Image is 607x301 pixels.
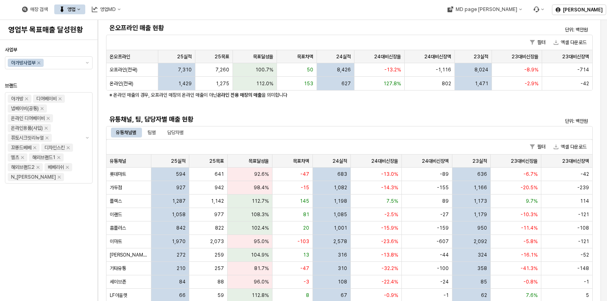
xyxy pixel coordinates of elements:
span: -23.6% [381,238,398,245]
button: 매장 검색 [17,4,53,14]
div: 해외브랜드1 [32,153,55,162]
h5: 유통채널, 팀, 담당자별 매출 현황 [109,115,468,124]
span: 8 [306,292,309,299]
div: 온라인용품(사입) [11,124,43,132]
span: -47 [300,171,309,177]
span: 62 [481,292,487,299]
span: 이랜드 [110,211,122,218]
span: -607 [436,238,449,245]
span: 210 [177,265,186,272]
span: 1,142 [211,198,224,204]
div: Remove 디어베이비 [58,97,62,100]
span: 310 [338,265,347,272]
span: -148 [577,265,589,272]
div: Remove 꼬똥드베베 [33,146,36,149]
span: 114 [580,198,589,204]
span: 25실적 [177,53,192,60]
span: 95.0% [254,238,269,245]
span: -0.9% [384,292,398,299]
div: 냅베이비(공통) [11,104,39,113]
span: 브랜드 [5,83,17,89]
span: 2,578 [333,238,347,245]
span: 9.7% [526,198,538,204]
span: 802 [442,80,451,87]
span: -89 [440,171,449,177]
span: 24대비신장율 [374,53,401,60]
span: 636 [477,171,487,177]
span: 2,092 [474,238,487,245]
span: 67 [341,292,347,299]
p: ※ 온라인 매출의 경우, 오프라인 매장의 온라인 매출이 아닌 을 의미합니다 [109,91,508,99]
span: -121 [578,211,589,218]
span: -24 [440,279,449,285]
span: 1,173 [474,198,487,204]
span: 가두점 [110,184,122,191]
span: 66 [179,292,186,299]
span: 84 [179,279,186,285]
span: -0.8% [523,279,538,285]
span: 842 [176,225,186,231]
span: 7.6% [526,292,538,299]
div: 꼬똥드베베 [11,144,31,152]
span: -714 [577,66,589,73]
span: 927 [176,184,186,191]
span: 1,058 [172,211,186,218]
button: 엑셀 다운로드 [550,38,590,47]
button: 영업 [54,4,85,14]
span: 이마트 [110,238,122,245]
div: 디어베이비 [36,95,57,103]
span: 96.0% [254,279,269,285]
button: 엑셀 다운로드 [550,142,590,152]
div: 아가방 [11,95,23,103]
button: [PERSON_NAME] [552,4,606,15]
span: 기타유통 [110,265,126,272]
div: 매장 검색 [30,7,48,12]
span: 목표차액 [293,158,309,164]
span: 23대비신장율 [512,53,538,60]
button: MD page [PERSON_NAME] [442,4,527,14]
span: -155 [437,184,449,191]
div: 유통채널별 [111,128,141,137]
p: 단위: 백만원 [476,26,588,33]
div: 온라인 디어베이비 [11,114,45,122]
div: 베베리쉬 [48,163,64,171]
span: -2.5% [384,211,398,218]
div: 팀별 [148,128,156,137]
span: 358 [477,265,487,272]
button: 영업MD [87,4,126,14]
span: 272 [177,252,186,258]
span: 950 [477,225,487,231]
button: 필터 [527,38,549,47]
span: 롯데마트 [110,171,126,177]
span: 1,429 [178,80,192,87]
div: 퓨토시크릿리뉴얼 [11,134,44,142]
span: 1,082 [334,184,347,191]
span: 942 [215,184,224,191]
span: -27 [440,211,449,218]
span: 24대비신장액 [424,53,451,60]
span: 112.0% [256,80,273,87]
main: App Frame [98,20,607,301]
span: 316 [338,252,347,258]
span: 98.4% [254,184,269,191]
span: -5.8% [523,238,538,245]
span: 목표달성율 [253,53,273,60]
div: Remove 해외브랜드2 [36,166,40,169]
span: 145 [300,198,309,204]
div: Remove 아가방사업부 [37,61,40,64]
span: 822 [215,225,224,231]
span: 1,287 [172,198,186,204]
span: 7,310 [178,66,192,73]
div: Remove 베베리쉬 [66,166,69,169]
span: 1,275 [216,80,229,87]
div: 담당자별 [162,128,188,137]
div: 디자인스킨 [44,144,65,152]
h4: 영업부 목표매출 달성현황 [8,26,89,34]
span: -44 [440,252,449,258]
span: -1 [443,292,449,299]
div: 팀별 [143,128,161,137]
span: 108.3% [251,211,269,218]
h5: 온오프라인 매출 현황 [109,24,468,32]
div: 담당자별 [167,128,184,137]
